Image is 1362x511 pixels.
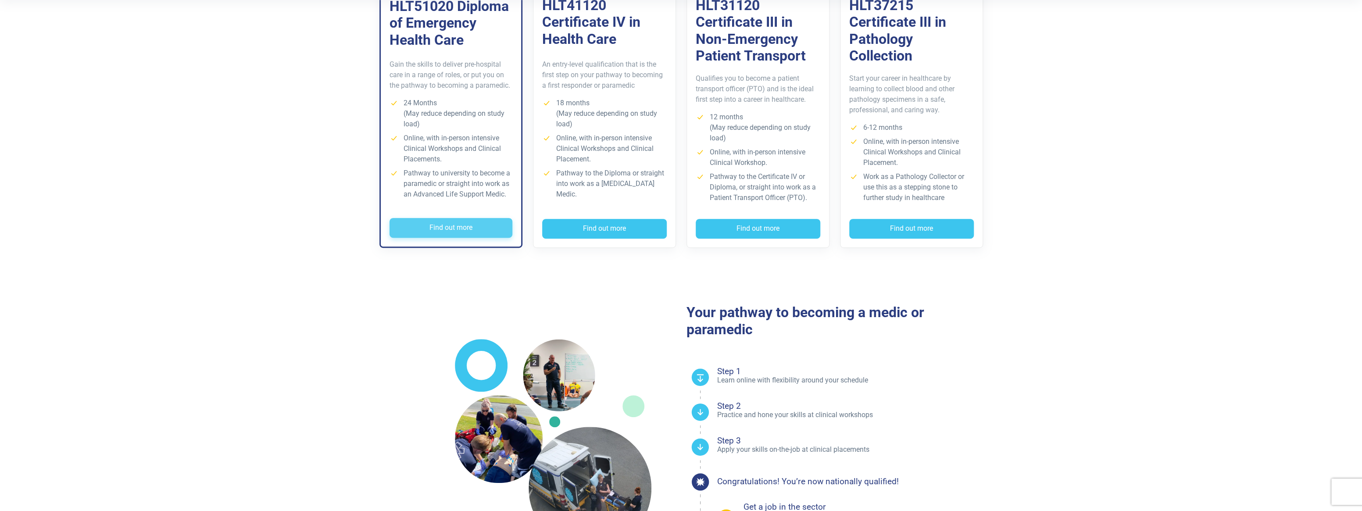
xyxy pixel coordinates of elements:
p: Learn online with flexibility around your schedule [717,375,983,385]
li: 18 months (May reduce depending on study load) [542,98,667,129]
p: Start your career in healthcare by learning to collect blood and other pathology specimens in a s... [849,73,974,115]
p: Apply your skills on-the-job at clinical placements [717,445,983,454]
li: Pathway to the Diploma or straight into work as a [MEDICAL_DATA] Medic. [542,168,667,200]
button: Find out more [696,219,820,239]
li: Online, with in-person intensive Clinical Workshops and Clinical Placement. [542,133,667,164]
p: Qualifies you to become a patient transport officer (PTO) and is the ideal first step into a care... [696,73,820,105]
li: Online, with in-person intensive Clinical Workshop. [696,147,820,168]
li: 24 Months (May reduce depending on study load) [390,98,512,129]
p: Practice and hone your skills at clinical workshops [717,410,983,420]
li: Work as a Pathology Collector or use this as a stepping stone to further study in healthcare [849,172,974,203]
h4: Step 3 [717,436,983,445]
li: 6-12 months [849,122,974,133]
li: Online, with in-person intensive Clinical Workshops and Clinical Placements. [390,133,512,164]
button: Find out more [542,219,667,239]
h2: Your pathway to becoming a medic or paramedic [686,304,983,338]
p: Gain the skills to deliver pre-hospital care in a range of roles, or put you on the pathway to be... [390,59,512,91]
button: Find out more [849,219,974,239]
h4: Congratulations! You’re now nationally qualified! [717,477,899,486]
li: Pathway to the Certificate IV or Diploma, or straight into work as a Patient Transport Officer (P... [696,172,820,203]
li: 12 months (May reduce depending on study load) [696,112,820,143]
li: Pathway to university to become a paramedic or straight into work as an Advanced Life Support Medic. [390,168,512,200]
button: Find out more [390,218,512,238]
h4: Get a job in the sector [744,503,983,511]
li: Online, with in-person intensive Clinical Workshops and Clinical Placement. [849,136,974,168]
p: An entry-level qualification that is the first step on your pathway to becoming a first responder... [542,59,667,91]
h4: Step 2 [717,402,983,410]
h4: Step 1 [717,367,983,375]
